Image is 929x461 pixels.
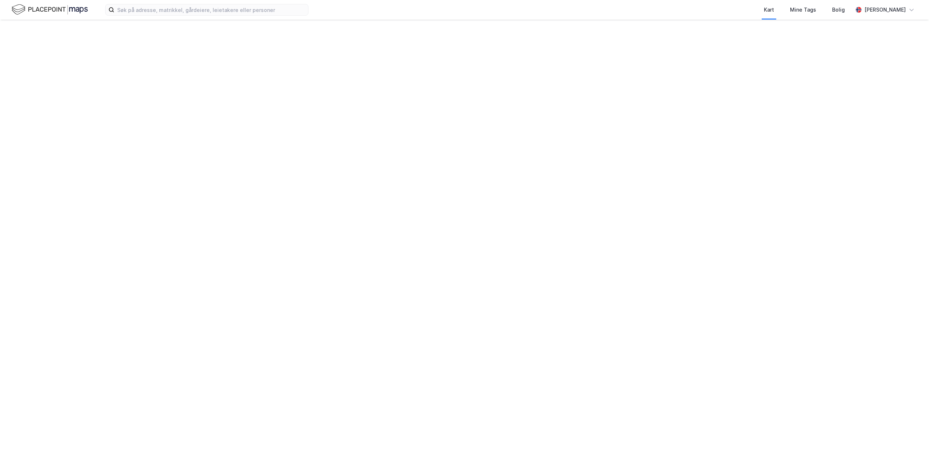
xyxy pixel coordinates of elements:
[832,5,845,14] div: Bolig
[864,5,906,14] div: [PERSON_NAME]
[893,426,929,461] iframe: Chat Widget
[12,3,88,16] img: logo.f888ab2527a4732fd821a326f86c7f29.svg
[790,5,816,14] div: Mine Tags
[114,4,308,15] input: Søk på adresse, matrikkel, gårdeiere, leietakere eller personer
[764,5,774,14] div: Kart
